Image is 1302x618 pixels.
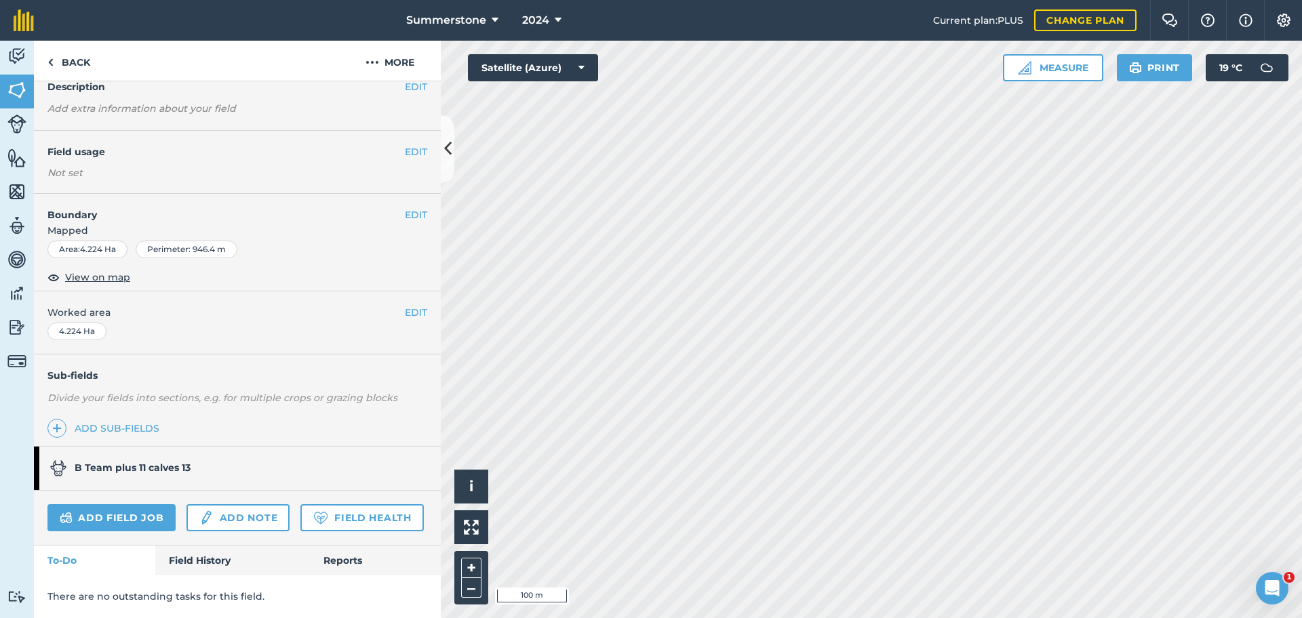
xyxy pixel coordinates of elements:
img: svg+xml;base64,PD94bWwgdmVyc2lvbj0iMS4wIiBlbmNvZGluZz0idXRmLTgiPz4KPCEtLSBHZW5lcmF0b3I6IEFkb2JlIE... [7,317,26,337]
button: Measure [1003,54,1103,81]
button: EDIT [405,144,427,159]
div: Area : 4.224 Ha [47,241,127,258]
em: Divide your fields into sections, e.g. for multiple crops or grazing blocks [47,392,397,404]
img: A question mark icon [1200,14,1216,27]
span: 2024 [522,12,549,28]
strong: B Team plus 11 calves 13 [75,461,191,474]
a: Change plan [1034,9,1137,31]
img: svg+xml;base64,PHN2ZyB4bWxucz0iaHR0cDovL3d3dy53My5vcmcvMjAwMC9zdmciIHdpZHRoPSI1NiIgaGVpZ2h0PSI2MC... [7,80,26,100]
a: To-Do [34,545,155,575]
a: Add sub-fields [47,419,165,438]
img: svg+xml;base64,PD94bWwgdmVyc2lvbj0iMS4wIiBlbmNvZGluZz0idXRmLTgiPz4KPCEtLSBHZW5lcmF0b3I6IEFkb2JlIE... [7,352,26,371]
img: svg+xml;base64,PD94bWwgdmVyc2lvbj0iMS4wIiBlbmNvZGluZz0idXRmLTgiPz4KPCEtLSBHZW5lcmF0b3I6IEFkb2JlIE... [7,115,26,133]
div: 4.224 Ha [47,323,106,340]
a: Add field job [47,504,176,531]
div: Not set [47,166,427,180]
span: Worked area [47,305,427,320]
button: EDIT [405,207,427,222]
button: Print [1117,54,1193,81]
em: Add extra information about your field [47,102,236,115]
img: svg+xml;base64,PHN2ZyB4bWxucz0iaHR0cDovL3d3dy53My5vcmcvMjAwMC9zdmciIHdpZHRoPSIxOSIgaGVpZ2h0PSIyNC... [1129,60,1142,76]
img: svg+xml;base64,PD94bWwgdmVyc2lvbj0iMS4wIiBlbmNvZGluZz0idXRmLTgiPz4KPCEtLSBHZW5lcmF0b3I6IEFkb2JlIE... [7,590,26,603]
button: 19 °C [1206,54,1288,81]
img: svg+xml;base64,PD94bWwgdmVyc2lvbj0iMS4wIiBlbmNvZGluZz0idXRmLTgiPz4KPCEtLSBHZW5lcmF0b3I6IEFkb2JlIE... [7,215,26,236]
img: Two speech bubbles overlapping with the left bubble in the forefront [1162,14,1178,27]
span: 1 [1284,572,1295,583]
img: svg+xml;base64,PD94bWwgdmVyc2lvbj0iMS4wIiBlbmNvZGluZz0idXRmLTgiPz4KPCEtLSBHZW5lcmF0b3I6IEFkb2JlIE... [1253,54,1280,81]
img: Four arrows, one pointing top left, one top right, one bottom right and the last bottom left [464,520,479,535]
button: i [454,470,488,503]
button: + [461,558,481,578]
button: View on map [47,269,130,285]
img: svg+xml;base64,PHN2ZyB4bWxucz0iaHR0cDovL3d3dy53My5vcmcvMjAwMC9zdmciIHdpZHRoPSI1NiIgaGVpZ2h0PSI2MC... [7,148,26,168]
button: More [339,41,441,81]
a: Reports [310,545,441,575]
button: – [461,578,481,598]
img: svg+xml;base64,PHN2ZyB4bWxucz0iaHR0cDovL3d3dy53My5vcmcvMjAwMC9zdmciIHdpZHRoPSI1NiIgaGVpZ2h0PSI2MC... [7,182,26,202]
span: 19 ° C [1219,54,1242,81]
button: EDIT [405,305,427,320]
div: Perimeter : 946.4 m [136,241,237,258]
a: B Team plus 11 calves 13 [34,447,427,490]
iframe: Intercom live chat [1256,572,1288,604]
span: Summerstone [406,12,486,28]
span: i [469,478,473,495]
a: Field Health [300,504,423,531]
img: svg+xml;base64,PD94bWwgdmVyc2lvbj0iMS4wIiBlbmNvZGluZz0idXRmLTgiPz4KPCEtLSBHZW5lcmF0b3I6IEFkb2JlIE... [199,510,214,526]
span: Current plan : PLUS [933,13,1023,28]
button: Satellite (Azure) [468,54,598,81]
img: fieldmargin Logo [14,9,34,31]
img: svg+xml;base64,PD94bWwgdmVyc2lvbj0iMS4wIiBlbmNvZGluZz0idXRmLTgiPz4KPCEtLSBHZW5lcmF0b3I6IEFkb2JlIE... [7,46,26,66]
img: svg+xml;base64,PHN2ZyB4bWxucz0iaHR0cDovL3d3dy53My5vcmcvMjAwMC9zdmciIHdpZHRoPSI5IiBoZWlnaHQ9IjI0Ii... [47,54,54,70]
img: svg+xml;base64,PD94bWwgdmVyc2lvbj0iMS4wIiBlbmNvZGluZz0idXRmLTgiPz4KPCEtLSBHZW5lcmF0b3I6IEFkb2JlIE... [50,460,66,476]
span: View on map [65,270,130,285]
h4: Description [47,79,427,94]
h4: Field usage [47,144,405,159]
span: Mapped [34,223,441,238]
a: Add note [186,504,290,531]
a: Back [34,41,104,81]
img: svg+xml;base64,PD94bWwgdmVyc2lvbj0iMS4wIiBlbmNvZGluZz0idXRmLTgiPz4KPCEtLSBHZW5lcmF0b3I6IEFkb2JlIE... [7,283,26,304]
h4: Boundary [34,194,405,222]
img: svg+xml;base64,PHN2ZyB4bWxucz0iaHR0cDovL3d3dy53My5vcmcvMjAwMC9zdmciIHdpZHRoPSIxOCIgaGVpZ2h0PSIyNC... [47,269,60,285]
img: A cog icon [1276,14,1292,27]
img: svg+xml;base64,PHN2ZyB4bWxucz0iaHR0cDovL3d3dy53My5vcmcvMjAwMC9zdmciIHdpZHRoPSIxNyIgaGVpZ2h0PSIxNy... [1239,12,1252,28]
img: Ruler icon [1018,61,1031,75]
p: There are no outstanding tasks for this field. [47,589,427,604]
img: svg+xml;base64,PHN2ZyB4bWxucz0iaHR0cDovL3d3dy53My5vcmcvMjAwMC9zdmciIHdpZHRoPSIxNCIgaGVpZ2h0PSIyNC... [52,420,62,436]
img: svg+xml;base64,PD94bWwgdmVyc2lvbj0iMS4wIiBlbmNvZGluZz0idXRmLTgiPz4KPCEtLSBHZW5lcmF0b3I6IEFkb2JlIE... [60,510,73,526]
a: Field History [155,545,309,575]
button: EDIT [405,79,427,94]
h4: Sub-fields [34,368,441,383]
img: svg+xml;base64,PHN2ZyB4bWxucz0iaHR0cDovL3d3dy53My5vcmcvMjAwMC9zdmciIHdpZHRoPSIyMCIgaGVpZ2h0PSIyNC... [366,54,379,70]
img: svg+xml;base64,PD94bWwgdmVyc2lvbj0iMS4wIiBlbmNvZGluZz0idXRmLTgiPz4KPCEtLSBHZW5lcmF0b3I6IEFkb2JlIE... [7,249,26,270]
